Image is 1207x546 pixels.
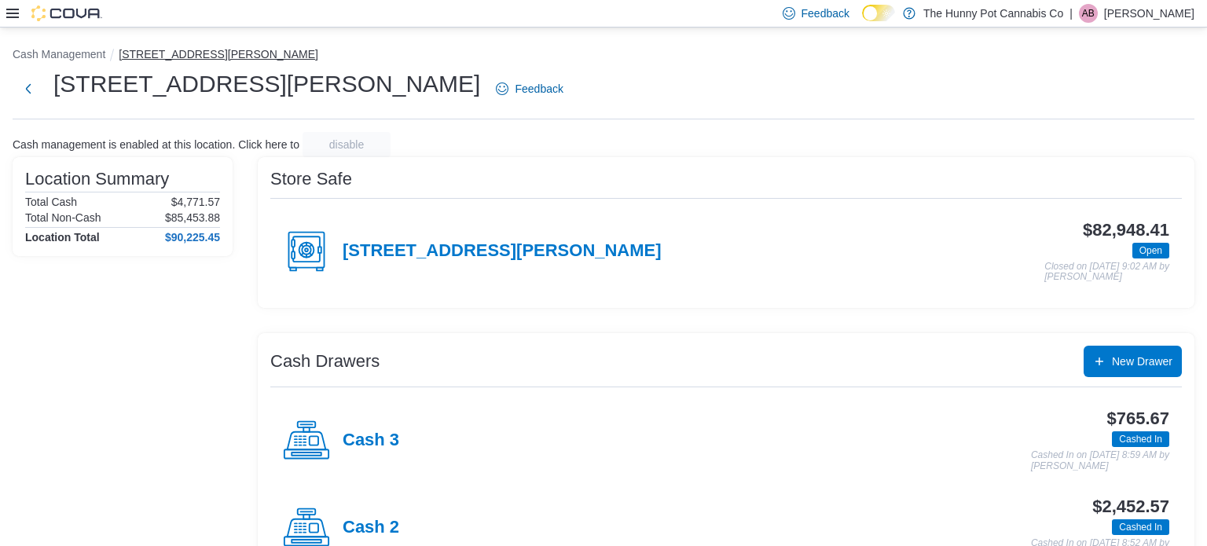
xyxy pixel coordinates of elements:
h4: [STREET_ADDRESS][PERSON_NAME] [343,241,662,262]
button: Cash Management [13,48,105,60]
h3: $2,452.57 [1092,497,1169,516]
span: Cashed In [1112,431,1169,447]
p: Cash management is enabled at this location. Click here to [13,138,299,151]
button: [STREET_ADDRESS][PERSON_NAME] [119,48,318,60]
span: Dark Mode [862,21,863,22]
h3: Location Summary [25,170,169,189]
span: disable [329,137,364,152]
h3: Store Safe [270,170,352,189]
p: The Hunny Pot Cannabis Co [923,4,1063,23]
span: Cashed In [1119,432,1162,446]
p: Closed on [DATE] 9:02 AM by [PERSON_NAME] [1044,262,1169,283]
p: [PERSON_NAME] [1104,4,1194,23]
p: $4,771.57 [171,196,220,208]
span: Feedback [802,5,849,21]
button: New Drawer [1084,346,1182,377]
h6: Total Cash [25,196,77,208]
span: Cashed In [1112,519,1169,535]
h4: Cash 2 [343,518,399,538]
span: Feedback [515,81,563,97]
h4: $90,225.45 [165,231,220,244]
button: disable [303,132,391,157]
span: New Drawer [1112,354,1172,369]
span: Open [1132,243,1169,258]
nav: An example of EuiBreadcrumbs [13,46,1194,65]
span: Cashed In [1119,520,1162,534]
h4: Cash 3 [343,431,399,451]
span: Open [1139,244,1162,258]
h3: Cash Drawers [270,352,380,371]
div: Averie Bentley [1079,4,1098,23]
p: $85,453.88 [165,211,220,224]
h3: $765.67 [1107,409,1169,428]
h1: [STREET_ADDRESS][PERSON_NAME] [53,68,480,100]
span: AB [1082,4,1095,23]
p: | [1069,4,1073,23]
h4: Location Total [25,231,100,244]
a: Feedback [490,73,569,104]
h3: $82,948.41 [1083,221,1169,240]
input: Dark Mode [862,5,895,21]
button: Next [13,73,44,104]
p: Cashed In on [DATE] 8:59 AM by [PERSON_NAME] [1031,450,1169,471]
img: Cova [31,5,102,21]
h6: Total Non-Cash [25,211,101,224]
